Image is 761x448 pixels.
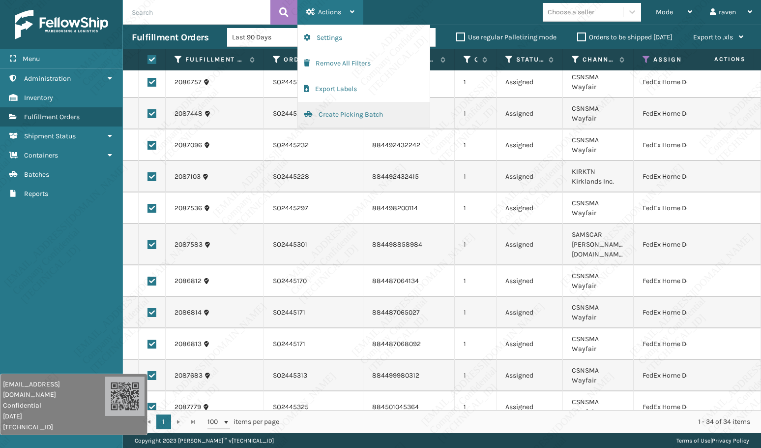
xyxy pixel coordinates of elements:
label: Channel [583,55,615,64]
td: FedEx Home Delivery [634,224,728,265]
span: Mode [656,8,673,16]
a: 2086757 [175,77,202,87]
td: CSNSMA Wayfair [563,129,634,161]
td: SO2445171 [264,328,363,360]
td: Assigned [497,224,563,265]
td: KIRKTN Kirklands Inc. [563,161,634,192]
img: logo [15,10,108,39]
a: 884487068092 [372,340,421,348]
span: Shipment Status [24,132,76,140]
button: Export Labels [298,76,430,102]
td: 1 [455,129,497,161]
td: Assigned [497,192,563,224]
td: FedEx Home Delivery [634,192,728,224]
a: Terms of Use [676,437,710,444]
label: Assigned Carrier Service [653,55,708,64]
span: 100 [207,417,222,427]
a: 2087779 [175,402,201,412]
td: CSNSMA Wayfair [563,192,634,224]
a: 884492432242 [372,141,420,149]
td: CSNSMA Wayfair [563,360,634,391]
td: CSNSMA Wayfair [563,265,634,297]
button: Create Picking Batch [298,102,430,128]
td: SO2445228 [264,161,363,192]
a: 2086813 [175,339,202,349]
td: 1 [455,265,497,297]
td: SAMSCAR [PERSON_NAME]'s [DOMAIN_NAME] [563,224,634,265]
a: 2087103 [175,172,201,182]
span: [EMAIL_ADDRESS][DOMAIN_NAME] [3,379,105,400]
span: Administration [24,74,71,83]
td: SO2445288 [264,98,363,129]
td: 1 [455,328,497,360]
span: [DATE] [3,411,105,421]
a: 884498858984 [372,240,422,249]
span: Export to .xls [693,33,733,41]
span: Containers [24,151,58,160]
span: items per page [207,415,279,429]
a: 2086814 [175,308,202,318]
td: FedEx Home Delivery [634,328,728,360]
a: 2086812 [175,276,202,286]
td: Assigned [497,391,563,423]
td: CSNSMA Wayfair [563,98,634,129]
span: Batches [24,170,49,179]
td: 1 [455,391,497,423]
label: Status [516,55,544,64]
span: [TECHNICAL_ID] [3,422,105,432]
a: 884487065027 [372,308,420,317]
td: Assigned [497,328,563,360]
td: CSNSMA Wayfair [563,328,634,360]
td: Assigned [497,98,563,129]
td: CSNSMA Wayfair [563,66,634,98]
div: | [676,433,749,448]
td: 1 [455,224,497,265]
div: Last 90 Days [232,32,308,42]
a: 884492432415 [372,172,419,181]
label: Orders to be shipped [DATE] [577,33,673,41]
td: 1 [455,360,497,391]
td: SO2445170 [264,265,363,297]
td: Assigned [497,129,563,161]
a: 884499980312 [372,371,419,380]
a: 884501045364 [372,403,419,411]
label: Fulfillment Order Id [185,55,245,64]
td: SO2445157 [264,66,363,98]
td: SO2445301 [264,224,363,265]
button: Settings [298,25,430,51]
td: SO2445313 [264,360,363,391]
td: FedEx Home Delivery [634,66,728,98]
td: CSNSMA Wayfair [563,391,634,423]
td: 1 [455,66,497,98]
td: 1 [455,98,497,129]
td: FedEx Home Delivery [634,161,728,192]
span: Actions [683,51,752,67]
td: FedEx Home Delivery [634,129,728,161]
td: FedEx Home Delivery [634,297,728,328]
span: Reports [24,190,48,198]
a: 2087583 [175,240,203,250]
td: Assigned [497,265,563,297]
a: 2087096 [175,140,202,150]
div: 1 - 34 of 34 items [293,417,750,427]
td: Assigned [497,161,563,192]
a: 1 [156,415,171,429]
td: SO2445325 [264,391,363,423]
td: CSNSMA Wayfair [563,297,634,328]
td: FedEx Home Delivery [634,391,728,423]
label: Quantity [474,55,477,64]
span: Fulfillment Orders [24,113,80,121]
span: Inventory [24,94,53,102]
td: FedEx Home Delivery [634,360,728,391]
span: Menu [23,55,40,63]
p: Copyright 2023 [PERSON_NAME]™ v [TECHNICAL_ID] [135,433,274,448]
a: 884487064134 [372,277,419,285]
button: Remove All Filters [298,51,430,76]
td: SO2445171 [264,297,363,328]
td: Assigned [497,66,563,98]
td: FedEx Home Delivery [634,98,728,129]
div: Choose a seller [548,7,594,17]
label: Order Number [284,55,344,64]
td: Assigned [497,360,563,391]
td: 1 [455,192,497,224]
